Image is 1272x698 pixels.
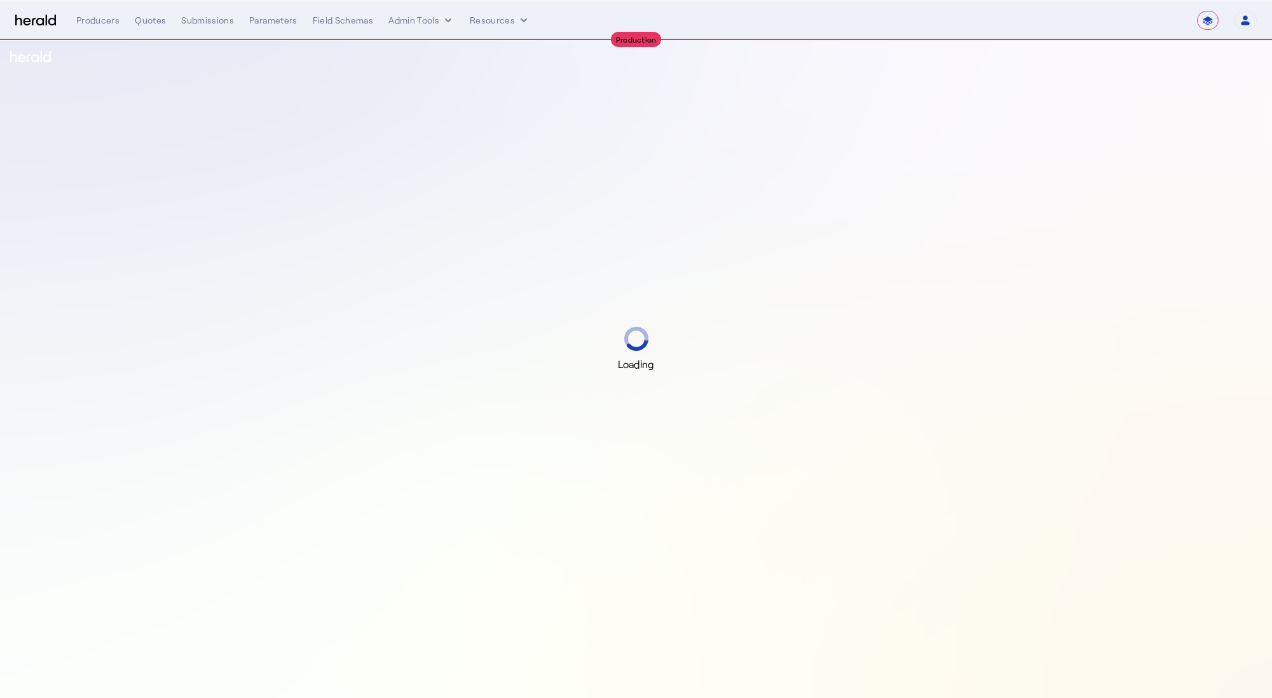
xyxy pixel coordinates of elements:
div: Production [611,32,662,47]
div: Quotes [135,14,166,27]
button: internal dropdown menu [388,14,455,27]
button: Resources dropdown menu [470,14,530,27]
div: Producers [76,14,120,27]
div: Field Schemas [313,14,374,27]
div: Parameters [249,14,297,27]
img: Herald Logo [15,15,56,27]
div: Submissions [181,14,234,27]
